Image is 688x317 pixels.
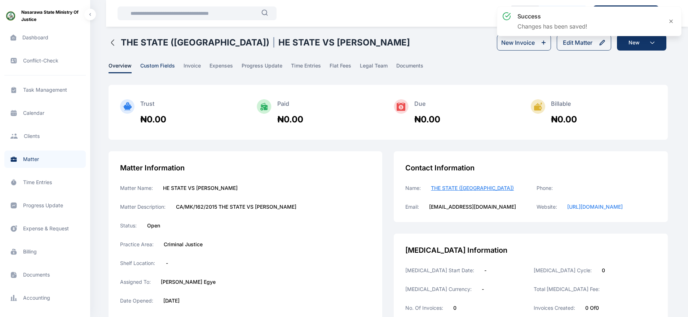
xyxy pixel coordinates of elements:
[109,62,132,73] span: overview
[4,197,86,214] a: progress update
[429,203,516,210] label: [EMAIL_ADDRESS][DOMAIN_NAME]
[431,184,514,192] a: THE STATE ([GEOGRAPHIC_DATA])
[534,286,600,293] label: Total [MEDICAL_DATA] Fee:
[537,203,557,210] label: Website:
[330,62,351,73] span: flat fees
[4,243,86,260] a: billing
[4,104,86,122] a: calendar
[405,184,421,192] label: Name:
[278,37,410,48] h1: HE STATE VS [PERSON_NAME]
[120,163,371,173] div: Matter Information
[517,22,587,31] p: Changes has been saved!
[396,62,423,73] span: documents
[291,62,321,73] span: time entries
[414,114,440,125] div: ₦0.00
[396,62,432,73] a: documents
[277,99,303,114] div: Paid
[360,62,396,73] a: legal team
[161,278,216,286] label: [PERSON_NAME] Egye
[567,203,623,210] a: [URL][DOMAIN_NAME]
[4,29,86,46] a: dashboard
[140,62,175,73] span: custom fields
[120,260,156,267] label: Shelf Location:
[140,99,166,114] div: Trust
[147,222,160,229] label: Open
[184,62,210,73] a: invoice
[184,62,201,73] span: invoice
[453,304,457,312] label: 0
[4,174,86,191] a: time entries
[164,241,203,248] label: Criminal Justice
[4,220,86,237] a: expense & request
[277,114,303,125] div: ₦0.00
[120,184,153,192] label: Matter Name:
[120,222,137,229] label: Status:
[431,185,514,191] span: THE STATE ([GEOGRAPHIC_DATA])
[517,12,587,21] h3: success
[330,62,360,73] a: flat fees
[242,62,291,73] a: progress update
[585,304,599,312] label: 0 of 0
[120,241,154,248] label: Practice Area:
[4,127,86,145] a: clients
[534,304,575,312] label: Invoices Created:
[242,62,282,73] span: progress update
[4,81,86,99] a: task management
[4,151,86,168] a: matter
[21,9,84,23] span: Nasarawa State Ministry of Justice
[210,62,242,73] a: expenses
[120,297,153,304] label: Date Opened:
[176,203,296,210] label: CA/MK/162/2015 THE STATE VS [PERSON_NAME]
[405,267,474,274] label: [MEDICAL_DATA] Start Date:
[534,267,592,274] label: [MEDICAL_DATA] Cycle:
[482,286,484,293] label: -
[405,304,443,312] label: No. of Invoices:
[163,297,180,304] label: [DATE]
[291,62,330,73] a: time entries
[272,37,275,48] span: |
[140,62,184,73] a: custom fields
[360,62,388,73] span: legal team
[121,37,269,48] h1: THE STATE ([GEOGRAPHIC_DATA])
[551,114,577,125] div: ₦0.00
[405,286,472,293] label: [MEDICAL_DATA] Currency:
[4,52,86,69] a: conflict-check
[602,267,605,274] label: 0
[537,184,553,192] label: Phone:
[405,245,656,255] div: [MEDICAL_DATA] Information
[551,99,577,114] div: Billable
[120,278,151,286] label: Assigned To:
[166,260,168,267] label: -
[140,114,166,125] div: ₦0.00
[4,289,86,307] a: accounting
[4,266,86,283] a: documents
[405,163,656,173] div: Contact Information
[109,62,140,73] a: overview
[484,267,486,274] label: -
[405,203,419,210] label: Email:
[120,203,166,210] label: Matter Description:
[163,184,238,192] label: HE STATE VS [PERSON_NAME]
[210,62,233,73] span: expenses
[414,99,440,114] div: Due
